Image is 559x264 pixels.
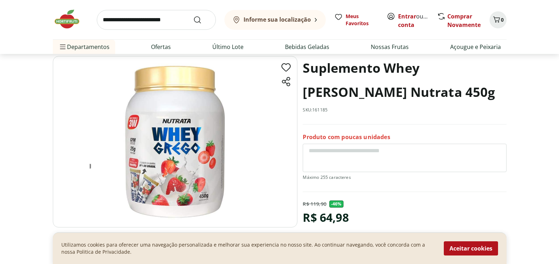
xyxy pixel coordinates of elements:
p: R$ 119,90 [303,200,326,208]
p: SKU: 161185 [303,107,328,113]
a: Criar conta [398,12,437,29]
img: Principal [53,56,297,227]
p: Produto com poucas unidades [303,133,390,141]
span: ou [398,12,430,29]
button: Carrinho [490,11,507,28]
a: Último Lote [212,43,244,51]
button: Aceitar cookies [444,241,498,255]
span: Meus Favoritos [346,13,378,27]
span: Departamentos [58,38,110,55]
a: Nossas Frutas [371,43,409,51]
input: search [97,10,216,30]
a: Meus Favoritos [334,13,378,27]
a: Entrar [398,12,416,20]
img: Hortifruti [53,9,88,30]
h1: Suplemento Whey [PERSON_NAME] Nutrata 450g [303,56,506,104]
p: Utilizamos cookies para oferecer uma navegação personalizada e melhorar sua experiencia no nosso ... [61,241,435,255]
a: Bebidas Geladas [285,43,329,51]
a: Comprar Novamente [447,12,481,29]
b: Informe sua localização [244,16,311,23]
div: R$ 64,98 [303,208,348,227]
button: Informe sua localização [224,10,326,30]
span: - 46 % [329,200,343,208]
button: Menu [58,38,67,55]
span: 0 [501,16,504,23]
a: Açougue e Peixaria [450,43,501,51]
button: Submit Search [193,16,210,24]
a: Ofertas [151,43,171,51]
